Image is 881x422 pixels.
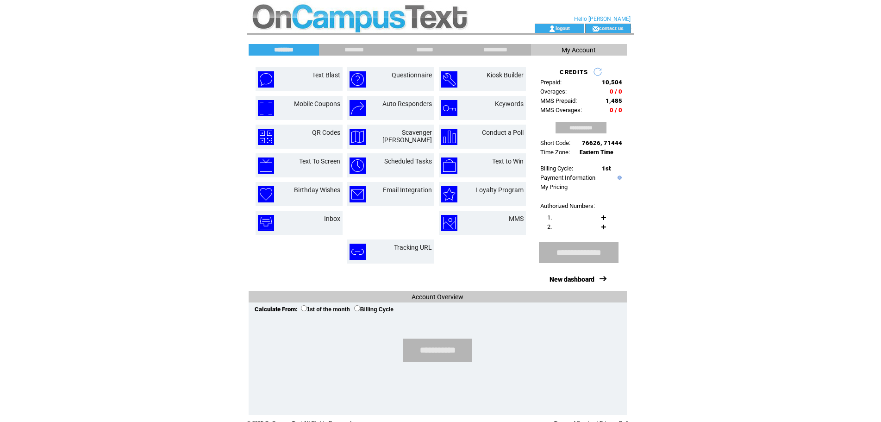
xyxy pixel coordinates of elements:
span: 1. [547,214,552,221]
img: help.gif [615,176,622,180]
span: 2. [547,223,552,230]
a: Payment Information [540,174,595,181]
a: Email Integration [383,186,432,194]
a: Tracking URL [394,244,432,251]
a: Text Blast [312,71,340,79]
img: qr-codes.png [258,129,274,145]
a: Text To Screen [299,157,340,165]
a: QR Codes [312,129,340,136]
span: Overages: [540,88,567,95]
img: mms.png [441,215,457,231]
input: 1st of the month [301,305,307,311]
img: auto-responders.png [350,100,366,116]
a: contact us [599,25,624,31]
img: loyalty-program.png [441,186,457,202]
a: Conduct a Poll [482,129,524,136]
span: MMS Overages: [540,107,582,113]
span: Billing Cycle: [540,165,573,172]
a: Questionnaire [392,71,432,79]
span: 76626, 71444 [582,139,622,146]
a: Keywords [495,100,524,107]
a: Mobile Coupons [294,100,340,107]
a: Kiosk Builder [487,71,524,79]
img: conduct-a-poll.png [441,129,457,145]
span: Hello [PERSON_NAME] [574,16,631,22]
img: text-to-win.png [441,157,457,174]
a: MMS [509,215,524,222]
a: Loyalty Program [475,186,524,194]
a: Scavenger [PERSON_NAME] [382,129,432,144]
span: Authorized Numbers: [540,202,595,209]
span: Calculate From: [255,306,298,313]
img: contact_us_icon.gif [592,25,599,32]
span: CREDITS [560,69,588,76]
span: Account Overview [412,293,463,301]
label: 1st of the month [301,306,350,313]
span: Eastern Time [580,149,613,156]
span: MMS Prepaid: [540,97,577,104]
a: Birthday Wishes [294,186,340,194]
img: scavenger-hunt.png [350,129,366,145]
a: Auto Responders [382,100,432,107]
a: Inbox [324,215,340,222]
img: email-integration.png [350,186,366,202]
img: birthday-wishes.png [258,186,274,202]
span: Short Code: [540,139,570,146]
img: kiosk-builder.png [441,71,457,88]
span: 1,485 [606,97,622,104]
span: 0 / 0 [610,107,622,113]
img: inbox.png [258,215,274,231]
img: keywords.png [441,100,457,116]
span: 10,504 [602,79,622,86]
a: Scheduled Tasks [384,157,432,165]
span: 0 / 0 [610,88,622,95]
a: My Pricing [540,183,568,190]
img: text-blast.png [258,71,274,88]
img: tracking-url.png [350,244,366,260]
label: Billing Cycle [354,306,394,313]
img: account_icon.gif [549,25,556,32]
img: questionnaire.png [350,71,366,88]
span: Prepaid: [540,79,562,86]
img: text-to-screen.png [258,157,274,174]
img: scheduled-tasks.png [350,157,366,174]
span: My Account [562,46,596,54]
a: logout [556,25,570,31]
span: 1st [602,165,611,172]
span: Time Zone: [540,149,570,156]
img: mobile-coupons.png [258,100,274,116]
a: New dashboard [550,276,594,283]
input: Billing Cycle [354,305,360,311]
a: Text to Win [492,157,524,165]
